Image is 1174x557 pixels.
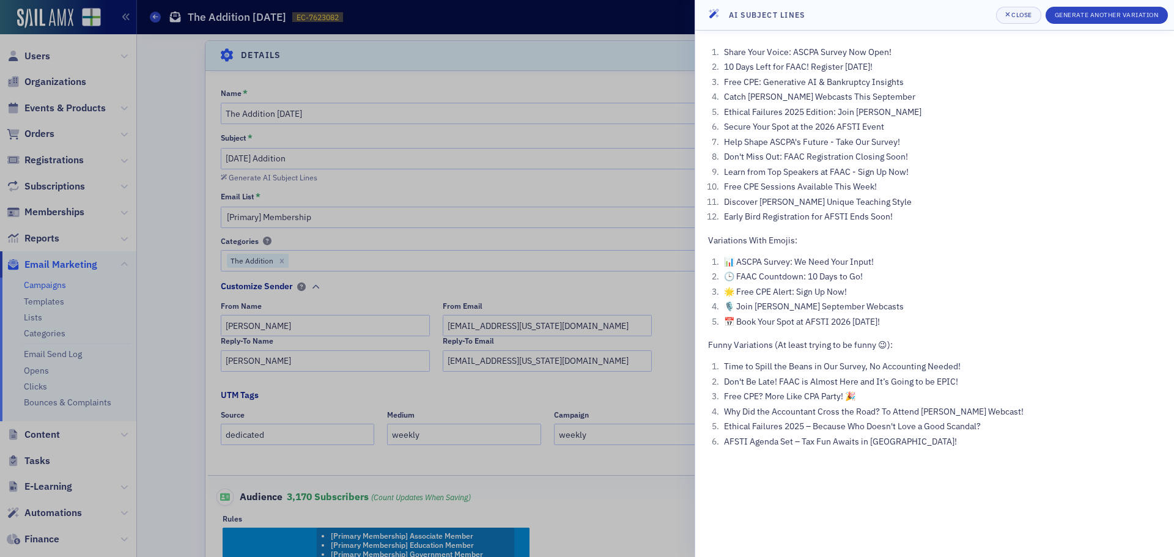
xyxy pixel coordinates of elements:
li: Learn from Top Speakers at FAAC - Sign Up Now! [721,166,1161,179]
li: 🕒 FAAC Countdown: 10 Days to Go! [721,270,1161,283]
li: Why Did the Accountant Cross the Road? To Attend [PERSON_NAME] Webcast! [721,405,1161,418]
li: Time to Spill the Beans in Our Survey, No Accounting Needed! [721,360,1161,373]
li: Don't Miss Out: FAAC Registration Closing Soon! [721,150,1161,163]
div: Close [1011,12,1032,18]
li: 🎙️ Join [PERSON_NAME] September Webcasts [721,300,1161,313]
li: Help Shape ASCPA's Future - Take Our Survey! [721,136,1161,149]
li: Discover [PERSON_NAME] Unique Teaching Style [721,196,1161,208]
p: Funny Variations (At least trying to be funny 😉): [708,339,1161,352]
li: Catch [PERSON_NAME] Webcasts This September [721,90,1161,103]
li: Early Bird Registration for AFSTI Ends Soon! [721,210,1161,223]
li: AFSTI Agenda Set – Tax Fun Awaits in [GEOGRAPHIC_DATA]! [721,435,1161,448]
li: Free CPE Sessions Available This Week! [721,180,1161,193]
li: 🌟 Free CPE Alert: Sign Up Now! [721,286,1161,298]
li: 📅 Book Your Spot at AFSTI 2026 [DATE]! [721,315,1161,328]
li: Ethical Failures 2025 Edition: Join [PERSON_NAME] [721,106,1161,119]
li: 📊 ASCPA Survey: We Need Your Input! [721,256,1161,268]
button: Generate Another Variation [1046,7,1168,24]
li: Share Your Voice: ASCPA Survey Now Open! [721,46,1161,59]
li: 10 Days Left for FAAC! Register [DATE]! [721,61,1161,73]
li: Ethical Failures 2025 – Because Who Doesn't Love a Good Scandal? [721,420,1161,433]
li: Free CPE: Generative AI & Bankruptcy Insights [721,76,1161,89]
li: Don't Be Late! FAAC is Almost Here and It’s Going to be EPIC! [721,375,1161,388]
li: Secure Your Spot at the 2026 AFSTI Event [721,120,1161,133]
button: Close [996,7,1041,24]
h4: AI Subject Lines [729,9,805,20]
li: Free CPE? More Like CPA Party! 🎉 [721,390,1161,403]
p: Variations With Emojis: [708,234,1161,247]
